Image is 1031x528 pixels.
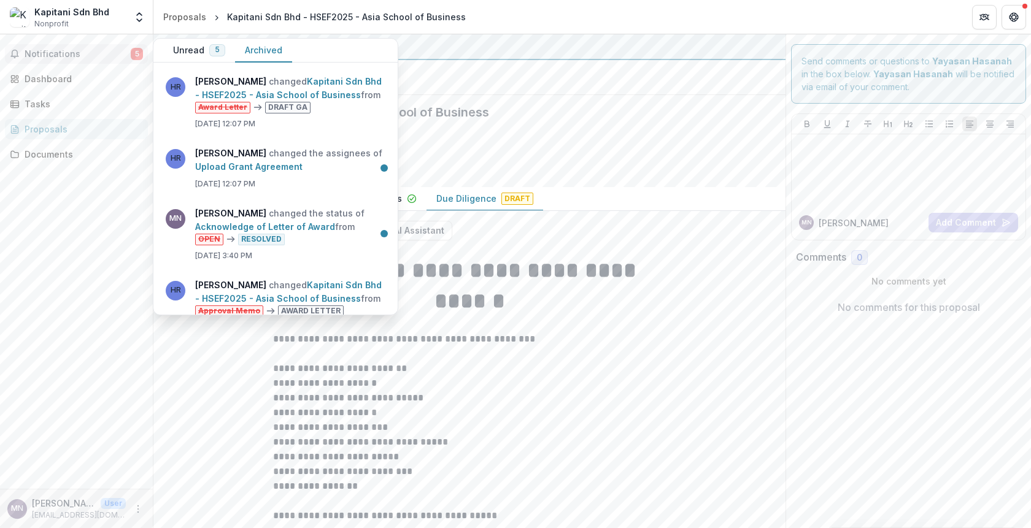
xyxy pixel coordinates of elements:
button: Unread [163,39,235,63]
p: [EMAIL_ADDRESS][DOMAIN_NAME] [32,510,126,521]
span: 5 [215,45,220,54]
div: Kapitani Sdn Bhd - HSEF2025 - Asia School of Business [227,10,466,23]
div: Kapitani Sdn Bhd [34,6,109,18]
span: Notifications [25,49,131,59]
a: Kapitani Sdn Bhd - HSEF2025 - Asia School of Business [195,76,382,100]
p: changed from [195,278,385,317]
button: Archived [235,39,292,63]
div: Documents [25,148,138,161]
a: Dashboard [5,69,148,89]
div: Mohd Nazrul Hazeri Bin Nazirmuddin [11,505,23,513]
button: AI Assistant [371,221,452,240]
a: Upload Grant Agreement [195,161,303,172]
span: Nonprofit [34,18,69,29]
a: Proposals [5,119,148,139]
h2: Comments [796,251,846,263]
button: More [131,502,145,516]
button: Notifications5 [5,44,148,64]
button: Align Center [983,117,997,131]
div: Mohd Nazrul Hazeri Bin Nazirmuddin [801,220,812,226]
div: Dashboard [25,72,138,85]
p: Due Diligence [436,192,496,205]
a: Acknowledge of Letter of Award [195,221,335,232]
div: Yayasan Hasanah [163,39,776,54]
p: changed from [195,75,385,113]
strong: Yayasan Hasanah [873,69,953,79]
button: Bold [800,117,814,131]
nav: breadcrumb [158,8,471,26]
p: User [101,498,126,509]
a: Proposals [158,8,211,26]
button: Open entity switcher [131,5,148,29]
button: Italicize [840,117,855,131]
img: Kapitani Sdn Bhd [10,7,29,27]
p: No comments for this proposal [838,300,980,315]
button: Bullet List [922,117,936,131]
button: Ordered List [942,117,957,131]
span: Draft [501,193,533,205]
a: Documents [5,144,148,164]
a: Kapitani Sdn Bhd - HSEF2025 - Asia School of Business [195,280,382,304]
span: 5 [131,48,143,60]
button: Partners [972,5,997,29]
div: Send comments or questions to in the box below. will be notified via email of your comment. [791,44,1026,104]
button: Align Right [1003,117,1017,131]
strong: Yayasan Hasanah [932,56,1012,66]
p: changed the status of from [195,207,385,245]
p: [PERSON_NAME] [819,216,889,229]
p: changed the assignees of [195,147,385,174]
button: Heading 1 [881,117,895,131]
p: No comments yet [796,275,1021,288]
button: Align Left [962,117,977,131]
div: Tasks [25,98,138,110]
button: Strike [860,117,875,131]
h2: Kapitani Sdn Bhd - HSEF2025 - Asia School of Business [163,105,756,120]
a: Tasks [5,94,148,114]
p: [PERSON_NAME] [32,497,96,510]
span: 0 [857,253,862,263]
button: Underline [820,117,835,131]
button: Heading 2 [901,117,916,131]
button: Add Comment [929,213,1018,232]
div: Proposals [163,10,206,23]
button: Get Help [1002,5,1026,29]
div: Proposals [25,123,138,136]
